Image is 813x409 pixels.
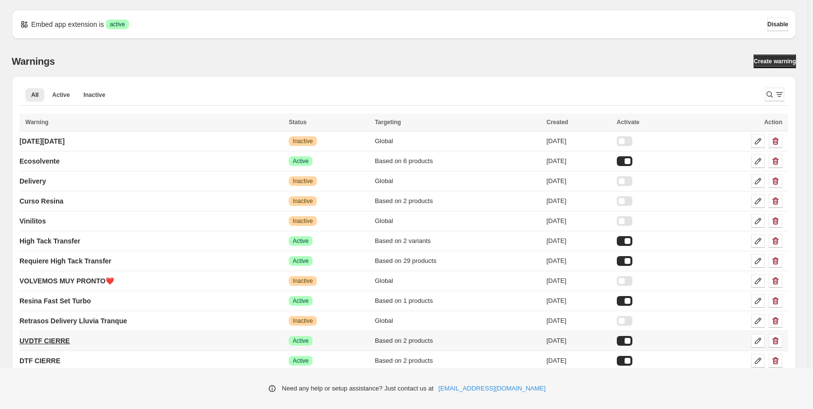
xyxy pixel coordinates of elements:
p: Curso Resina [19,196,63,206]
div: [DATE] [546,316,610,326]
div: Global [375,216,541,226]
span: Created [546,119,568,126]
a: Resina Fast Set Turbo [19,293,91,309]
span: Disable [767,20,788,28]
a: Delivery [19,173,46,189]
a: Vinilitos [19,213,46,229]
span: Inactive [293,317,313,325]
a: Curso Resina [19,193,63,209]
p: DTF CIERRE [19,356,60,366]
div: [DATE] [546,276,610,286]
p: Ecosolvente [19,156,59,166]
div: Global [375,276,541,286]
div: [DATE] [546,256,610,266]
a: High Tack Transfer [19,233,80,249]
span: Active [293,297,309,305]
span: Active [293,257,309,265]
span: All [31,91,38,99]
p: Requiere High Tack Transfer [19,256,111,266]
p: [DATE][DATE] [19,136,65,146]
div: Based on 2 products [375,356,541,366]
div: Based on 2 variants [375,236,541,246]
span: Inactive [293,217,313,225]
div: Based on 2 products [375,196,541,206]
div: [DATE] [546,296,610,306]
span: Active [293,237,309,245]
a: [DATE][DATE] [19,133,65,149]
a: Requiere High Tack Transfer [19,253,111,269]
a: Create warning [754,55,796,68]
p: Retrasos Delivery Lluvia Tranque [19,316,127,326]
button: Search and filter results [765,88,784,101]
p: UVDTF CIERRE [19,336,70,346]
p: Embed app extension is [31,19,104,29]
span: Active [293,357,309,365]
span: Targeting [375,119,401,126]
div: Global [375,136,541,146]
span: Inactive [83,91,105,99]
div: [DATE] [546,176,610,186]
p: Delivery [19,176,46,186]
div: Global [375,176,541,186]
span: Create warning [754,57,796,65]
div: Global [375,316,541,326]
span: Inactive [293,177,313,185]
div: [DATE] [546,356,610,366]
span: active [110,20,125,28]
a: DTF CIERRE [19,353,60,369]
a: Ecosolvente [19,153,59,169]
span: Active [293,337,309,345]
div: Based on 1 products [375,296,541,306]
span: Activate [617,119,640,126]
span: Inactive [293,277,313,285]
h2: Warnings [12,56,55,67]
span: Action [764,119,782,126]
a: VOLVEMOS MUY PRONTO❤️ [19,273,114,289]
div: Based on 29 products [375,256,541,266]
div: [DATE] [546,196,610,206]
div: [DATE] [546,336,610,346]
div: Based on 6 products [375,156,541,166]
a: Retrasos Delivery Lluvia Tranque [19,313,127,329]
div: [DATE] [546,216,610,226]
button: Disable [767,18,788,31]
p: VOLVEMOS MUY PRONTO❤️ [19,276,114,286]
a: UVDTF CIERRE [19,333,70,349]
p: Resina Fast Set Turbo [19,296,91,306]
div: [DATE] [546,156,610,166]
a: [EMAIL_ADDRESS][DOMAIN_NAME] [439,384,546,393]
div: Based on 2 products [375,336,541,346]
p: High Tack Transfer [19,236,80,246]
span: Inactive [293,137,313,145]
div: [DATE] [546,136,610,146]
div: [DATE] [546,236,610,246]
span: Active [52,91,70,99]
p: Vinilitos [19,216,46,226]
span: Inactive [293,197,313,205]
span: Warning [25,119,49,126]
span: Status [289,119,307,126]
span: Active [293,157,309,165]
